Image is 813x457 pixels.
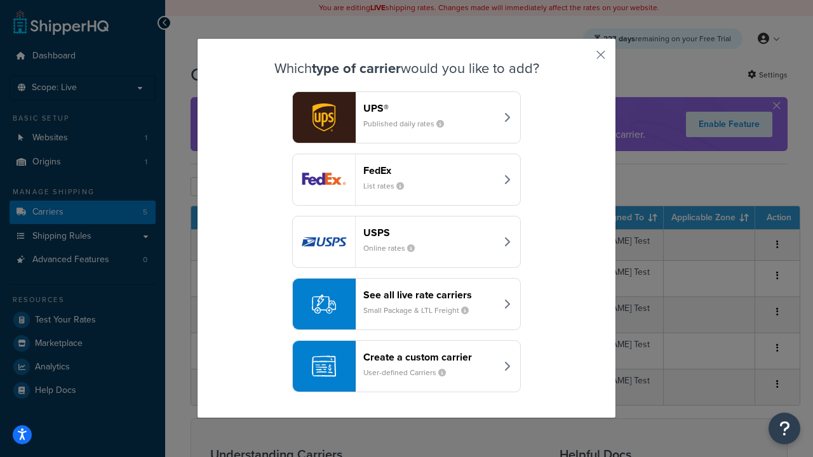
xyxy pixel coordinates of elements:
small: Online rates [363,242,425,254]
header: USPS [363,227,496,239]
small: User-defined Carriers [363,367,456,378]
h3: Which would you like to add? [229,61,584,76]
header: FedEx [363,164,496,176]
small: Published daily rates [363,118,454,129]
header: UPS® [363,102,496,114]
small: Small Package & LTL Freight [363,305,479,316]
img: icon-carrier-custom-c93b8a24.svg [312,354,336,378]
button: See all live rate carriersSmall Package & LTL Freight [292,278,521,330]
button: ups logoUPS®Published daily rates [292,91,521,143]
small: List rates [363,180,414,192]
header: Create a custom carrier [363,351,496,363]
img: ups logo [293,92,355,143]
button: Open Resource Center [769,413,800,444]
strong: type of carrier [312,58,401,79]
button: fedEx logoFedExList rates [292,154,521,206]
button: usps logoUSPSOnline rates [292,216,521,268]
header: See all live rate carriers [363,289,496,301]
button: Create a custom carrierUser-defined Carriers [292,340,521,392]
img: usps logo [293,216,355,267]
img: icon-carrier-liverate-becf4550.svg [312,292,336,316]
img: fedEx logo [293,154,355,205]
